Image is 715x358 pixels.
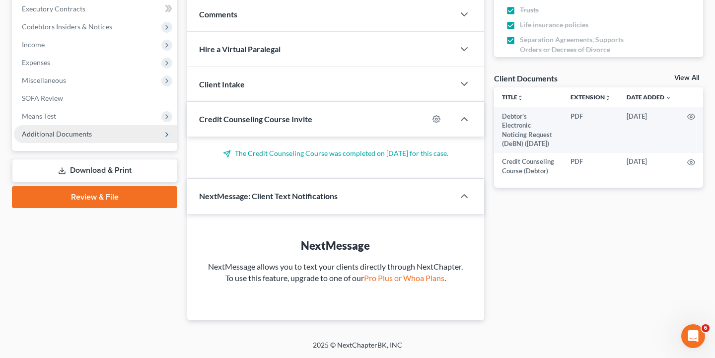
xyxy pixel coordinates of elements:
[22,58,50,67] span: Expenses
[681,324,705,348] iframe: Intercom live chat
[517,95,523,101] i: unfold_more
[605,95,611,101] i: unfold_more
[22,76,66,84] span: Miscellaneous
[22,22,112,31] span: Codebtors Insiders & Notices
[563,153,619,180] td: PDF
[702,324,710,332] span: 6
[364,273,444,283] a: Pro Plus or Whoa Plans
[619,153,679,180] td: [DATE]
[14,89,177,107] a: SOFA Review
[12,186,177,208] a: Review & File
[12,159,177,182] a: Download & Print
[207,261,464,284] p: NextMessage allows you to text your clients directly through NextChapter. To use this feature, up...
[627,93,671,101] a: Date Added expand_more
[494,153,563,180] td: Credit Counseling Course (Debtor)
[619,107,679,153] td: [DATE]
[494,107,563,153] td: Debtor's Electronic Noticing Request (DeBN) ([DATE])
[199,148,472,158] p: The Credit Counseling Course was completed on [DATE] for this case.
[207,238,464,253] div: NextMessage
[520,5,539,15] span: Trusts
[520,35,643,55] span: Separation Agreements, Supports Orders or Decrees of Divorce
[22,94,63,102] span: SOFA Review
[494,73,558,83] div: Client Documents
[520,20,588,30] span: Life insurance policies
[502,93,523,101] a: Titleunfold_more
[563,107,619,153] td: PDF
[199,9,237,19] span: Comments
[22,112,56,120] span: Means Test
[22,4,85,13] span: Executory Contracts
[199,191,338,201] span: NextMessage: Client Text Notifications
[674,74,699,81] a: View All
[74,340,641,358] div: 2025 © NextChapterBK, INC
[571,93,611,101] a: Extensionunfold_more
[22,130,92,138] span: Additional Documents
[199,114,312,124] span: Credit Counseling Course Invite
[22,40,45,49] span: Income
[199,44,281,54] span: Hire a Virtual Paralegal
[199,79,245,89] span: Client Intake
[665,95,671,101] i: expand_more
